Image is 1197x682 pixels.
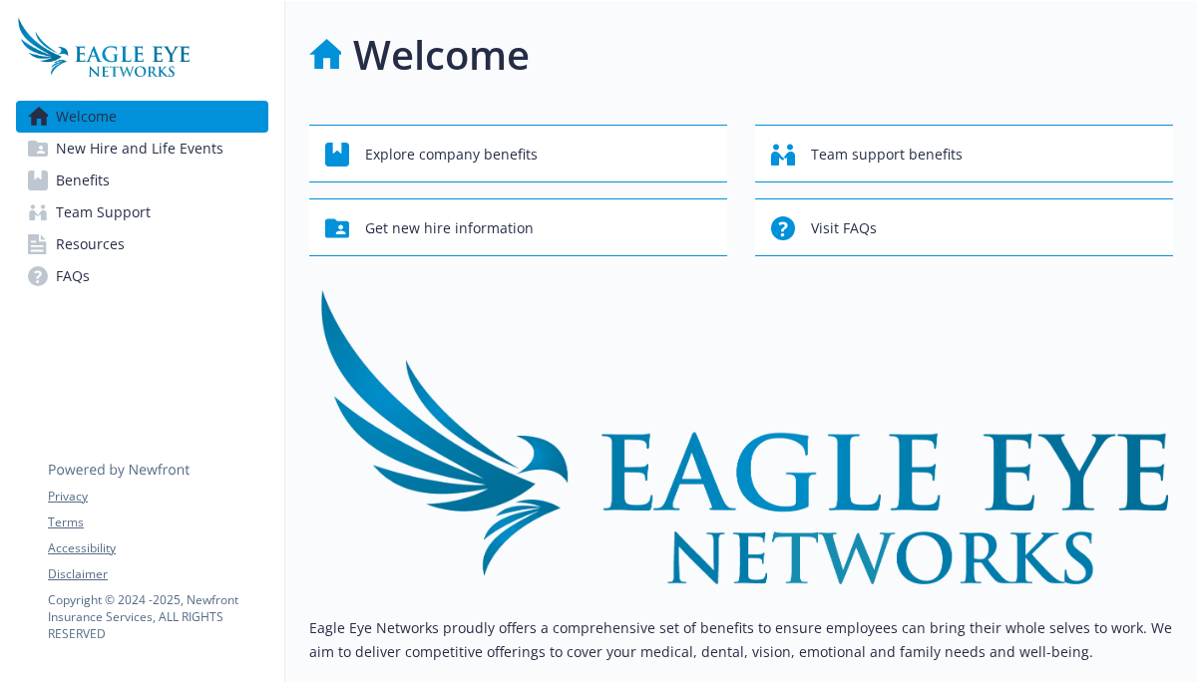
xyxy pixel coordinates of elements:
a: Privacy [48,488,267,506]
span: Benefits [56,165,110,196]
p: Eagle Eye Networks proudly offers a comprehensive set of benefits to ensure employees can bring t... [309,616,1173,664]
span: FAQs [56,260,90,292]
span: New Hire and Life Events [56,133,223,165]
a: Team Support [16,196,268,228]
a: FAQs [16,260,268,292]
button: Visit FAQs [755,198,1173,256]
a: Resources [16,228,268,260]
a: Welcome [16,101,268,133]
h1: Welcome [353,25,530,85]
span: Team support benefits [811,136,963,173]
a: Accessibility [48,539,267,557]
img: overview page banner [309,288,1173,584]
span: Visit FAQs [811,209,877,247]
span: Resources [56,228,125,260]
a: Terms [48,513,267,531]
a: Disclaimer [48,565,267,583]
span: Team Support [56,196,151,228]
button: Team support benefits [755,125,1173,182]
span: Explore company benefits [365,136,538,173]
p: Copyright © 2024 - 2025 , Newfront Insurance Services, ALL RIGHTS RESERVED [48,591,267,642]
button: Explore company benefits [309,125,727,182]
a: New Hire and Life Events [16,133,268,165]
a: Benefits [16,165,268,196]
span: Welcome [56,101,117,133]
span: Get new hire information [365,209,534,247]
button: Get new hire information [309,198,727,256]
